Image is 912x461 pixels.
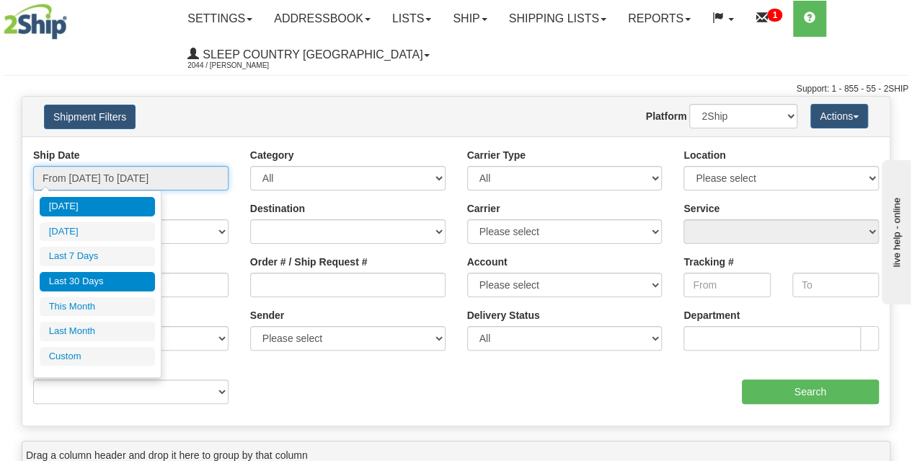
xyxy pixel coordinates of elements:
[250,201,305,216] label: Destination
[742,379,880,404] input: Search
[767,9,782,22] sup: 1
[40,222,155,242] li: [DATE]
[33,148,80,162] label: Ship Date
[40,197,155,216] li: [DATE]
[4,4,67,40] img: logo2044.jpg
[683,273,770,297] input: From
[467,255,508,269] label: Account
[40,297,155,317] li: This Month
[40,347,155,366] li: Custom
[250,148,294,162] label: Category
[177,1,263,37] a: Settings
[250,308,284,322] label: Sender
[683,201,720,216] label: Service
[199,48,422,61] span: Sleep Country [GEOGRAPHIC_DATA]
[879,157,911,304] iframe: chat widget
[498,1,617,37] a: Shipping lists
[11,12,133,23] div: live help - online
[40,247,155,266] li: Last 7 Days
[467,201,500,216] label: Carrier
[40,272,155,291] li: Last 30 Days
[683,255,733,269] label: Tracking #
[617,1,701,37] a: Reports
[442,1,497,37] a: Ship
[467,148,526,162] label: Carrier Type
[187,58,296,73] span: 2044 / [PERSON_NAME]
[810,104,868,128] button: Actions
[381,1,442,37] a: Lists
[44,105,136,129] button: Shipment Filters
[683,148,725,162] label: Location
[40,322,155,341] li: Last Month
[792,273,879,297] input: To
[177,37,440,73] a: Sleep Country [GEOGRAPHIC_DATA] 2044 / [PERSON_NAME]
[646,109,687,123] label: Platform
[250,255,368,269] label: Order # / Ship Request #
[263,1,381,37] a: Addressbook
[745,1,793,37] a: 1
[683,308,740,322] label: Department
[4,83,908,95] div: Support: 1 - 855 - 55 - 2SHIP
[467,308,540,322] label: Delivery Status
